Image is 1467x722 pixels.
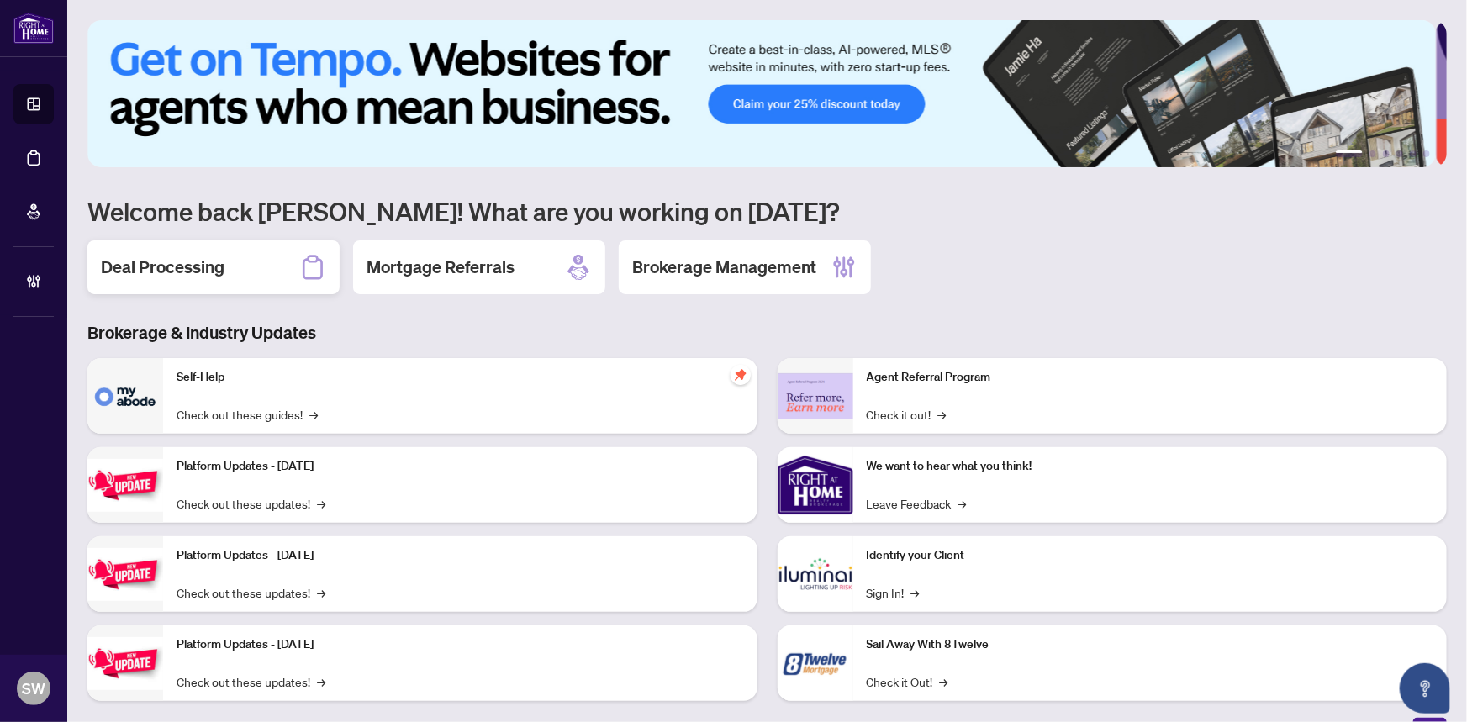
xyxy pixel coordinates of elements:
[1410,150,1417,157] button: 5
[309,405,318,424] span: →
[1383,150,1390,157] button: 3
[22,677,45,700] span: SW
[778,447,853,523] img: We want to hear what you think!
[867,546,1434,565] p: Identify your Client
[101,256,224,279] h2: Deal Processing
[867,635,1434,654] p: Sail Away With 8Twelve
[13,13,54,44] img: logo
[731,365,751,385] span: pushpin
[940,672,948,691] span: →
[87,20,1436,167] img: Slide 0
[87,358,163,434] img: Self-Help
[1396,150,1403,157] button: 4
[317,583,325,602] span: →
[632,256,816,279] h2: Brokerage Management
[177,494,325,513] a: Check out these updates!→
[1369,150,1376,157] button: 2
[87,548,163,601] img: Platform Updates - July 8, 2025
[317,672,325,691] span: →
[177,635,744,654] p: Platform Updates - [DATE]
[938,405,947,424] span: →
[177,405,318,424] a: Check out these guides!→
[177,672,325,691] a: Check out these updates!→
[867,368,1434,387] p: Agent Referral Program
[867,583,920,602] a: Sign In!→
[87,459,163,512] img: Platform Updates - July 21, 2025
[177,546,744,565] p: Platform Updates - [DATE]
[867,457,1434,476] p: We want to hear what you think!
[958,494,967,513] span: →
[778,373,853,419] img: Agent Referral Program
[87,195,1447,227] h1: Welcome back [PERSON_NAME]! What are you working on [DATE]?
[367,256,515,279] h2: Mortgage Referrals
[778,625,853,701] img: Sail Away With 8Twelve
[867,672,948,691] a: Check it Out!→
[317,494,325,513] span: →
[911,583,920,602] span: →
[1336,150,1363,157] button: 1
[778,536,853,612] img: Identify your Client
[87,637,163,690] img: Platform Updates - June 23, 2025
[87,321,1447,345] h3: Brokerage & Industry Updates
[1400,663,1450,714] button: Open asap
[177,368,744,387] p: Self-Help
[177,457,744,476] p: Platform Updates - [DATE]
[177,583,325,602] a: Check out these updates!→
[867,494,967,513] a: Leave Feedback→
[867,405,947,424] a: Check it out!→
[1423,150,1430,157] button: 6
